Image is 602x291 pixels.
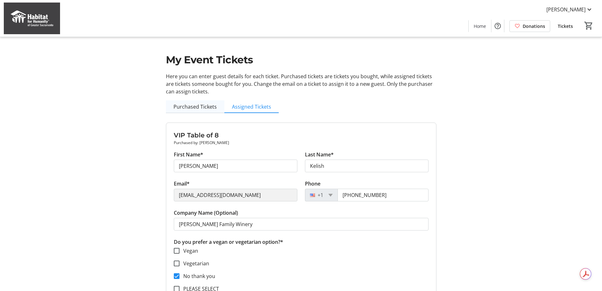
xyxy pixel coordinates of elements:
label: Phone [305,180,320,187]
a: Home [469,20,491,32]
p: Purchased by: [PERSON_NAME] [174,140,429,146]
p: Do you prefer a vegan or vegetarian option?* [174,238,429,246]
p: Here you can enter guest details for each ticket. Purchased tickets are tickets you bought, while... [166,73,436,95]
img: Habitat for Humanity of Greater Sacramento's Logo [4,3,60,34]
span: Purchased Tickets [173,104,217,109]
span: Assigned Tickets [232,104,271,109]
h1: My Event Tickets [166,52,436,67]
button: Help [491,20,504,32]
a: Donations [509,20,550,32]
label: Company Name (Optional) [174,209,238,217]
label: First Name* [174,151,203,158]
span: Home [474,23,486,29]
label: Vegan [179,247,198,255]
button: Cart [583,20,594,31]
span: Donations [523,23,545,29]
label: Vegetarian [179,260,209,267]
h3: VIP Table of 8 [174,130,429,140]
label: Email* [174,180,190,187]
label: No thank you [179,272,215,280]
button: [PERSON_NAME] [541,4,598,15]
label: Last Name* [305,151,334,158]
a: Tickets [553,20,578,32]
span: [PERSON_NAME] [546,6,586,13]
input: (201) 555-0123 [337,189,429,201]
span: Tickets [558,23,573,29]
